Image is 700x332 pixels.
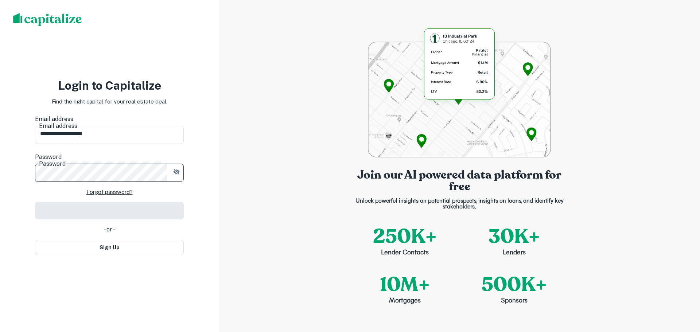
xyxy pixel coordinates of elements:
img: login-bg [368,26,551,157]
p: Join our AI powered data platform for free [350,169,569,192]
button: Sign Up [35,240,184,255]
img: capitalize-logo.png [13,13,82,26]
label: Password [35,153,184,161]
p: Unlock powerful insights on potential prospects, insights on loans, and identify key stakeholders. [350,198,569,210]
div: - or - [35,225,184,234]
p: 250K+ [373,222,437,251]
a: Forgot password? [86,188,133,196]
p: 500K+ [482,270,547,299]
p: 10M+ [380,270,430,299]
p: 30K+ [489,222,540,251]
p: Find the right capital for your real estate deal. [52,97,167,106]
h3: Login to Capitalize [35,77,184,94]
p: Lenders [503,248,526,258]
p: Lender Contacts [381,248,429,258]
label: Email address [35,115,184,124]
iframe: Chat Widget [664,274,700,309]
p: Mortgages [389,296,421,306]
p: Sponsors [501,296,528,306]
